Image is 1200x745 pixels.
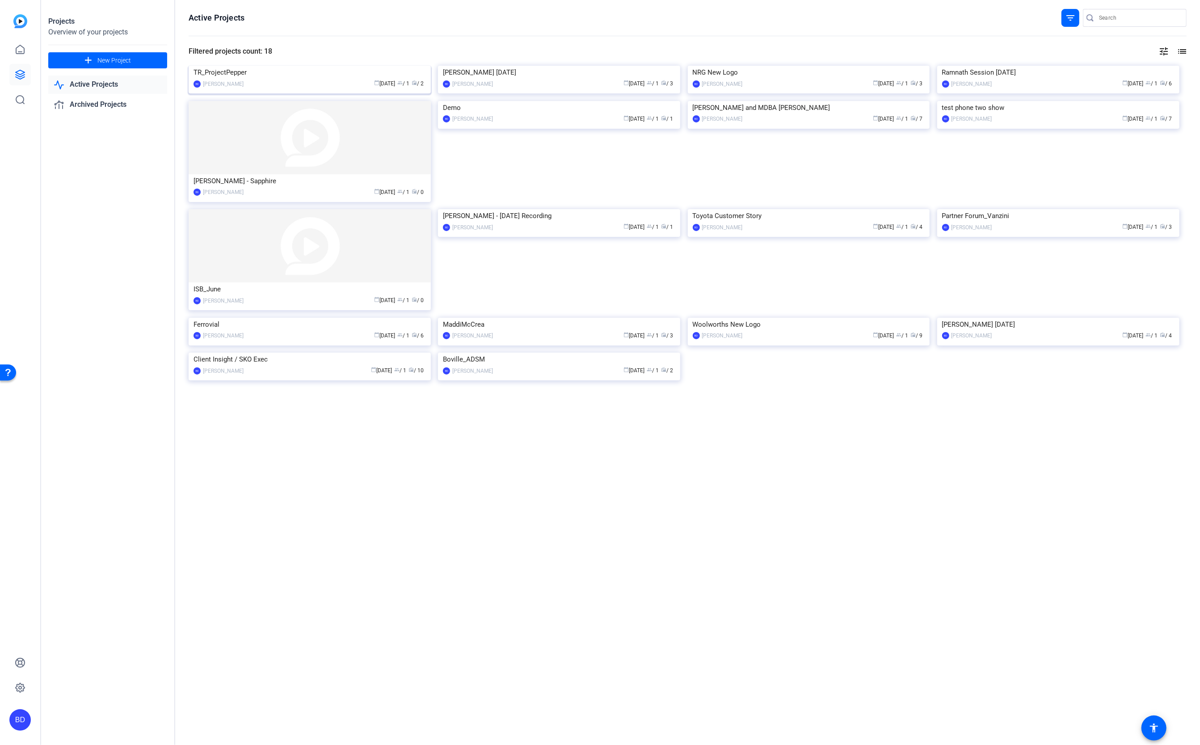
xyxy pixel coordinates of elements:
[443,353,675,366] div: Boville_ADSM
[443,101,675,114] div: Demo
[443,66,675,79] div: [PERSON_NAME] [DATE]
[942,66,1175,79] div: Ramnath Session [DATE]
[374,297,379,302] span: calendar_today
[873,116,894,122] span: [DATE]
[443,318,675,331] div: MaddiMcCrea
[942,209,1175,223] div: Partner Forum_Vanzini
[1123,333,1144,339] span: [DATE]
[693,80,700,88] div: BD
[896,80,908,87] span: / 1
[1146,80,1158,87] span: / 1
[702,80,743,88] div: [PERSON_NAME]
[1160,116,1172,122] span: / 7
[189,13,244,23] h1: Active Projects
[1160,224,1172,230] span: / 3
[942,80,949,88] div: BD
[443,332,450,339] div: BD
[397,189,409,195] span: / 1
[412,297,417,302] span: radio
[412,297,424,303] span: / 0
[702,223,743,232] div: [PERSON_NAME]
[1146,332,1151,337] span: group
[702,114,743,123] div: [PERSON_NAME]
[1123,115,1128,121] span: calendar_today
[397,297,409,303] span: / 1
[412,189,424,195] span: / 0
[1123,332,1128,337] span: calendar_today
[702,331,743,340] div: [PERSON_NAME]
[942,224,949,231] div: BD
[203,366,244,375] div: [PERSON_NAME]
[873,332,878,337] span: calendar_today
[48,16,167,27] div: Projects
[9,709,31,731] div: BD
[1146,116,1158,122] span: / 1
[394,367,400,372] span: group
[397,332,403,337] span: group
[952,223,992,232] div: [PERSON_NAME]
[203,188,244,197] div: [PERSON_NAME]
[1158,46,1169,57] mat-icon: tune
[194,174,426,188] div: [PERSON_NAME] - Sapphire
[623,367,629,372] span: calendar_today
[374,333,395,339] span: [DATE]
[13,14,27,28] img: blue-gradient.svg
[1160,80,1166,85] span: radio
[374,332,379,337] span: calendar_today
[661,80,673,87] span: / 3
[693,209,925,223] div: Toyota Customer Story
[896,80,901,85] span: group
[412,189,417,194] span: radio
[97,56,131,65] span: New Project
[647,333,659,339] span: / 1
[623,224,644,230] span: [DATE]
[910,80,916,85] span: radio
[942,101,1175,114] div: test phone two show
[412,333,424,339] span: / 6
[194,297,201,304] div: BD
[623,367,644,374] span: [DATE]
[942,115,949,122] div: BD
[896,224,908,230] span: / 1
[910,224,922,230] span: / 4
[397,333,409,339] span: / 1
[1123,223,1128,229] span: calendar_today
[452,366,493,375] div: [PERSON_NAME]
[952,80,992,88] div: [PERSON_NAME]
[194,189,201,196] div: BD
[910,115,916,121] span: radio
[1146,224,1158,230] span: / 1
[48,96,167,114] a: Archived Projects
[371,367,376,372] span: calendar_today
[189,46,272,57] div: Filtered projects count: 18
[408,367,424,374] span: / 10
[623,223,629,229] span: calendar_today
[623,116,644,122] span: [DATE]
[873,115,878,121] span: calendar_today
[1123,116,1144,122] span: [DATE]
[203,331,244,340] div: [PERSON_NAME]
[661,116,673,122] span: / 1
[1160,223,1166,229] span: radio
[374,297,395,303] span: [DATE]
[397,297,403,302] span: group
[374,80,395,87] span: [DATE]
[873,224,894,230] span: [DATE]
[910,223,916,229] span: radio
[896,332,901,337] span: group
[647,332,652,337] span: group
[452,114,493,123] div: [PERSON_NAME]
[647,224,659,230] span: / 1
[1146,333,1158,339] span: / 1
[873,223,878,229] span: calendar_today
[647,115,652,121] span: group
[910,332,916,337] span: radio
[661,367,666,372] span: radio
[661,367,673,374] span: / 2
[623,332,629,337] span: calendar_today
[412,80,417,85] span: radio
[194,332,201,339] div: BD
[910,116,922,122] span: / 7
[910,333,922,339] span: / 9
[873,333,894,339] span: [DATE]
